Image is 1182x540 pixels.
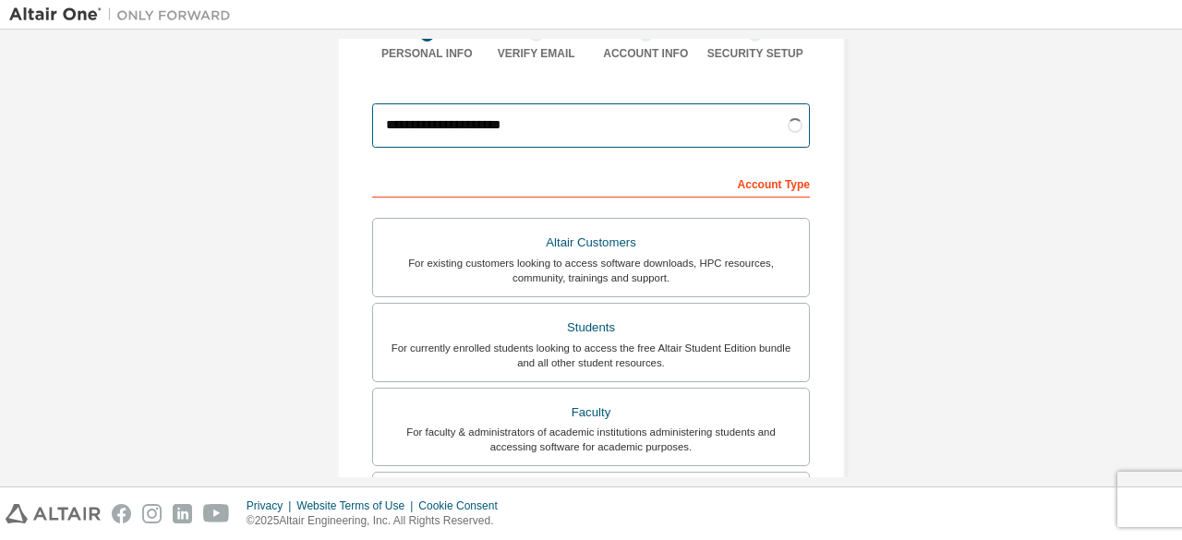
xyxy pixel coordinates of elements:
div: Account Info [591,46,701,61]
div: Faculty [384,400,798,426]
img: linkedin.svg [173,504,192,523]
div: Security Setup [701,46,811,61]
div: Personal Info [372,46,482,61]
img: Altair One [9,6,240,24]
div: Account Type [372,168,810,198]
div: For existing customers looking to access software downloads, HPC resources, community, trainings ... [384,256,798,285]
img: facebook.svg [112,504,131,523]
div: Verify Email [482,46,592,61]
img: altair_logo.svg [6,504,101,523]
div: For faculty & administrators of academic institutions administering students and accessing softwa... [384,425,798,454]
p: © 2025 Altair Engineering, Inc. All Rights Reserved. [247,513,509,529]
div: Website Terms of Use [296,498,418,513]
div: Cookie Consent [418,498,508,513]
div: Altair Customers [384,230,798,256]
div: Students [384,315,798,341]
img: youtube.svg [203,504,230,523]
img: instagram.svg [142,504,162,523]
div: Privacy [247,498,296,513]
div: For currently enrolled students looking to access the free Altair Student Edition bundle and all ... [384,341,798,370]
